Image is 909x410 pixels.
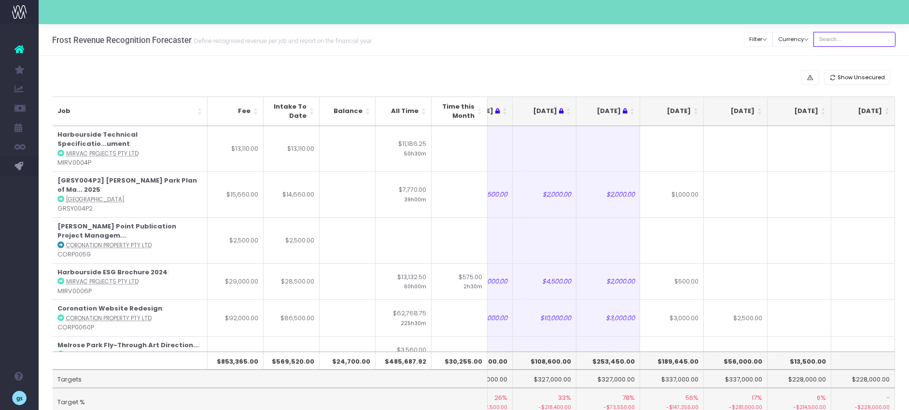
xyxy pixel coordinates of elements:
[404,195,426,203] small: 39h00m
[208,299,264,336] td: $92,000.00
[264,171,320,217] td: $14,660.00
[208,263,264,300] td: $29,000.00
[57,340,199,350] strong: Melrose Park Fly-Through Art Direction...
[376,97,432,126] th: All Time: activate to sort column ascending
[558,393,571,403] span: 33%
[404,282,426,290] small: 60h00m
[513,369,576,388] td: $327,000.00
[576,97,640,126] th: Sep 25 : activate to sort column ascending
[704,369,768,388] td: $337,000.00
[768,369,831,388] td: $228,000.00
[53,97,208,126] th: Job: activate to sort column ascending
[824,70,891,85] button: Show Unsecured
[12,391,27,405] img: images/default_profile_image.png
[53,369,488,388] td: Targets
[831,97,895,126] th: Jan 26: activate to sort column ascending
[52,35,372,45] h3: Frost Revenue Recognition Forecaster
[704,97,768,126] th: Nov 25: activate to sort column ascending
[53,263,208,300] td: : MIRV0006P
[576,336,640,373] td: $500.00
[640,263,704,300] td: $500.00
[66,314,152,322] abbr: Coronation Property Pty Ltd
[66,241,152,249] abbr: Coronation Property Pty Ltd
[685,393,699,403] span: 56%
[640,97,704,126] th: Oct 25: activate to sort column ascending
[192,35,372,45] small: Define recognised revenue per job and report on the financial year
[264,299,320,336] td: $86,500.00
[640,352,704,370] th: $189,645.00
[640,369,704,388] td: $337,000.00
[640,299,704,336] td: $3,000.00
[576,263,640,300] td: $2,000.00
[208,352,264,370] th: $853,365.00
[376,336,432,373] td: $3,560.00
[768,352,831,370] th: $13,500.00
[264,336,320,373] td: $10,500.00
[264,217,320,263] td: $2,500.00
[264,126,320,171] td: $13,110.00
[66,278,139,285] abbr: Mirvac Projects Pty Ltd
[886,393,890,403] span: -
[576,352,640,370] th: $253,450.00
[320,352,376,370] th: $24,700.00
[813,32,895,47] input: Search...
[376,263,432,300] td: $13,132.50
[264,97,320,126] th: Intake To Date: activate to sort column ascending
[640,171,704,217] td: $1,000.00
[53,217,208,263] td: : CORP0059
[432,352,488,370] th: $30,255.00
[838,73,885,82] span: Show Unsecured
[208,97,264,126] th: Fee: activate to sort column ascending
[768,97,831,126] th: Dec 25: activate to sort column ascending
[208,126,264,171] td: $13,110.00
[704,299,768,336] td: $2,500.00
[817,393,826,403] span: 6%
[513,336,576,373] td: $300.00
[53,336,208,373] td: : SEKI000P10
[66,351,126,358] abbr: Melrose Park PP UJV1
[57,222,176,240] strong: [PERSON_NAME] Point Publication Project Managem...
[264,263,320,300] td: $28,500.00
[264,352,320,370] th: $569,520.00
[208,336,264,373] td: $10,500.00
[376,299,432,336] td: $62,768.75
[576,171,640,217] td: $2,000.00
[494,393,507,403] span: 26%
[513,97,576,126] th: Aug 25 : activate to sort column ascending
[463,282,482,290] small: 2h30m
[57,304,162,313] strong: Coronation Website Redesign
[376,126,432,171] td: $11,186.25
[513,299,576,336] td: $10,000.00
[772,32,814,47] button: Currency
[744,32,773,47] button: Filter
[376,171,432,217] td: $7,770.00
[66,196,124,203] abbr: Greater Sydney Parklands
[401,318,426,327] small: 225h30m
[404,149,426,157] small: 50h30m
[376,352,432,370] th: $485,687.92
[208,171,264,217] td: $15,660.00
[57,130,138,149] strong: Harbourside Technical Specificatio...ument
[66,150,139,157] abbr: Mirvac Projects Pty Ltd
[57,268,168,277] strong: Harbourside ESG Brochure 2024
[53,299,208,336] td: : CORP0060P
[622,393,635,403] span: 78%
[513,263,576,300] td: $4,500.00
[432,263,488,300] td: $575.00
[831,369,895,388] td: $228,000.00
[752,393,762,403] span: 17%
[704,352,768,370] th: $56,000.00
[576,299,640,336] td: $3,000.00
[432,97,488,126] th: Time this Month: activate to sort column ascending
[320,97,376,126] th: Balance: activate to sort column ascending
[57,176,197,195] strong: [GRSY004P2] [PERSON_NAME] Park Plan of Ma... 2025
[53,126,208,171] td: : MIRV0004P
[513,171,576,217] td: $2,000.00
[208,217,264,263] td: $2,500.00
[576,369,640,388] td: $327,000.00
[513,352,576,370] th: $108,600.00
[53,171,208,217] td: : GRSY004P2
